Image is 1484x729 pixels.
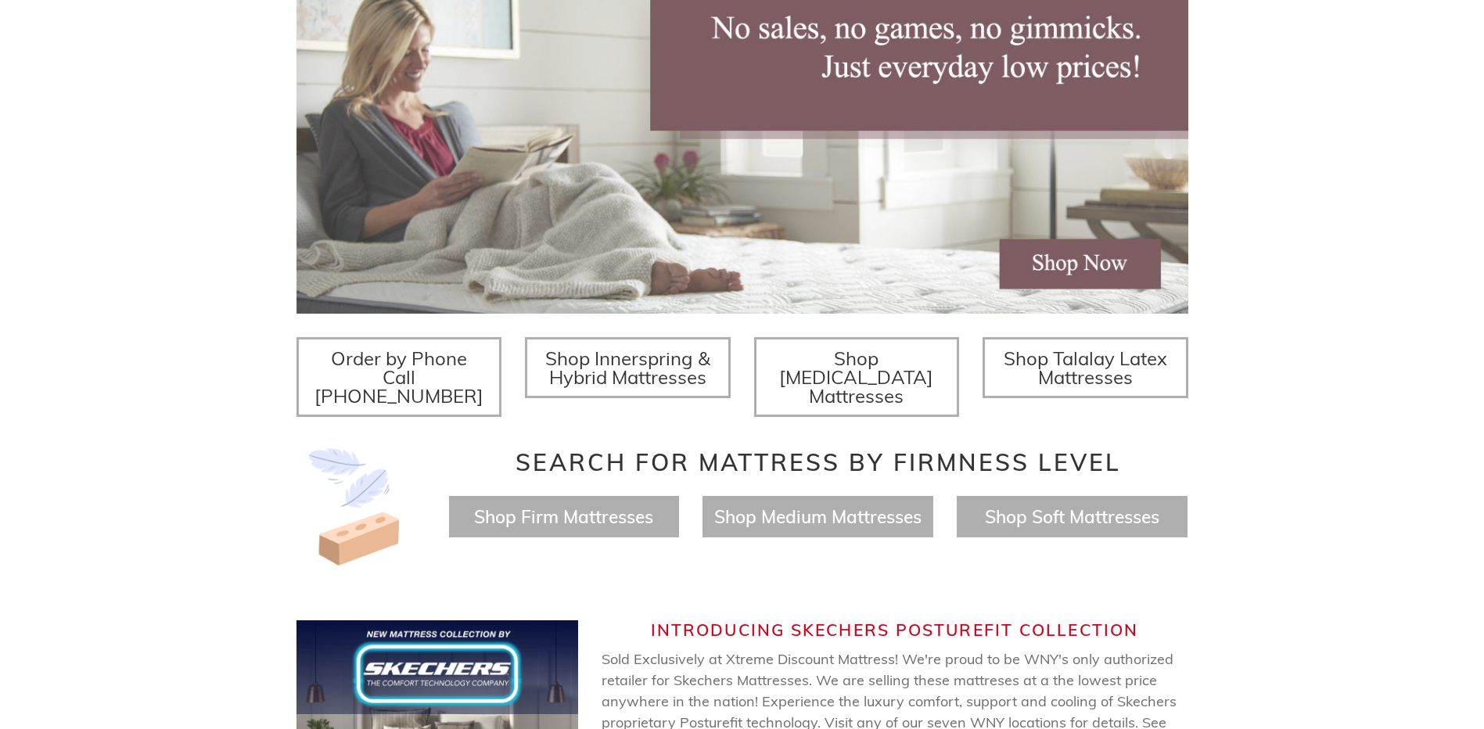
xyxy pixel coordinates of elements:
a: Shop Talalay Latex Mattresses [983,337,1188,398]
span: Shop [MEDICAL_DATA] Mattresses [779,347,933,408]
a: Shop Innerspring & Hybrid Mattresses [525,337,731,398]
a: Shop Soft Mattresses [985,505,1159,528]
span: Shop Innerspring & Hybrid Mattresses [545,347,710,389]
span: Order by Phone Call [PHONE_NUMBER] [314,347,483,408]
span: Search for Mattress by Firmness Level [516,447,1121,477]
a: Order by Phone Call [PHONE_NUMBER] [296,337,502,417]
span: Introducing Skechers Posturefit Collection [651,619,1138,640]
a: Shop [MEDICAL_DATA] Mattresses [754,337,960,417]
img: Image-of-brick- and-feather-representing-firm-and-soft-feel [296,448,414,566]
a: Shop Medium Mattresses [714,505,922,528]
span: Shop Talalay Latex Mattresses [1004,347,1167,389]
a: Shop Firm Mattresses [474,505,653,528]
